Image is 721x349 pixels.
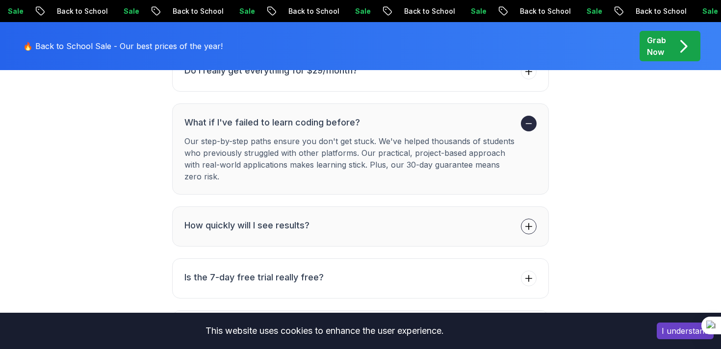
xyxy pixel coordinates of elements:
[184,219,309,232] h3: How quickly will I see results?
[224,6,256,16] p: Sale
[157,6,224,16] p: Back to School
[172,103,549,195] button: What if I've failed to learn coding before?Our step-by-step paths ensure you don't get stuck. We'...
[389,6,456,16] p: Back to School
[657,323,714,339] button: Accept cookies
[647,34,666,58] p: Grab Now
[42,6,108,16] p: Back to School
[184,116,517,129] h3: What if I've failed to learn coding before?
[108,6,140,16] p: Sale
[273,6,340,16] p: Back to School
[340,6,371,16] p: Sale
[184,135,517,182] p: Our step-by-step paths ensure you don't get stuck. We've helped thousands of students who previou...
[184,271,324,284] h3: Is the 7-day free trial really free?
[456,6,487,16] p: Sale
[172,206,549,247] button: How quickly will I see results?
[184,64,358,77] h3: Do I really get everything for $29/month?
[172,258,549,299] button: Is the 7-day free trial really free?
[172,51,549,92] button: Do I really get everything for $29/month?
[505,6,571,16] p: Back to School
[687,6,719,16] p: Sale
[571,6,603,16] p: Sale
[7,320,642,342] div: This website uses cookies to enhance the user experience.
[620,6,687,16] p: Back to School
[23,40,223,52] p: 🔥 Back to School Sale - Our best prices of the year!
